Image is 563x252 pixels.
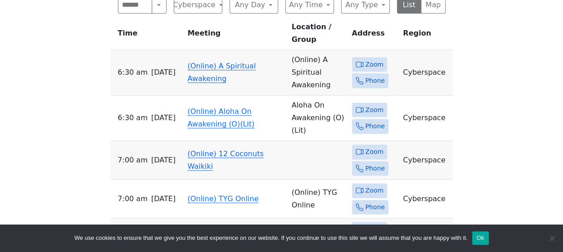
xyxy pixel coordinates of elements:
[151,193,176,205] span: [DATE]
[288,180,348,218] td: (Online) TYG Online
[399,95,452,141] td: Cyberspace
[348,21,400,50] th: Address
[399,218,452,241] td: Cyberspace
[365,104,383,116] span: Zoom
[547,234,556,243] span: No
[365,121,385,132] span: Phone
[288,218,348,241] td: Sobriety Buzz
[118,66,148,79] span: 6:30 AM
[472,231,489,245] button: Ok
[365,59,383,70] span: Zoom
[118,154,148,166] span: 7:00 AM
[288,50,348,95] td: (Online) A Spiritual Awakening
[399,141,452,180] td: Cyberspace
[151,112,176,124] span: [DATE]
[365,202,385,213] span: Phone
[188,194,259,203] a: (Online) TYG Online
[188,149,264,171] a: (Online) 12 Coconuts Waikiki
[151,223,176,235] span: [DATE]
[118,193,148,205] span: 7:00 AM
[118,112,148,124] span: 6:30 AM
[188,107,255,128] a: (Online) Aloha On Awakening (O)(Lit)
[288,21,348,50] th: Location / Group
[365,75,385,86] span: Phone
[151,66,176,79] span: [DATE]
[365,224,383,235] span: Zoom
[184,21,288,50] th: Meeting
[399,50,452,95] td: Cyberspace
[288,95,348,141] td: Aloha On Awakening (O) (Lit)
[365,163,385,174] span: Phone
[365,146,383,157] span: Zoom
[365,185,383,196] span: Zoom
[151,154,176,166] span: [DATE]
[118,223,148,235] span: 8:00 AM
[188,62,256,83] a: (Online) A Spiritual Awakening
[74,234,467,243] span: We use cookies to ensure that we give you the best experience on our website. If you continue to ...
[399,21,452,50] th: Region
[399,180,452,218] td: Cyberspace
[111,21,184,50] th: Time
